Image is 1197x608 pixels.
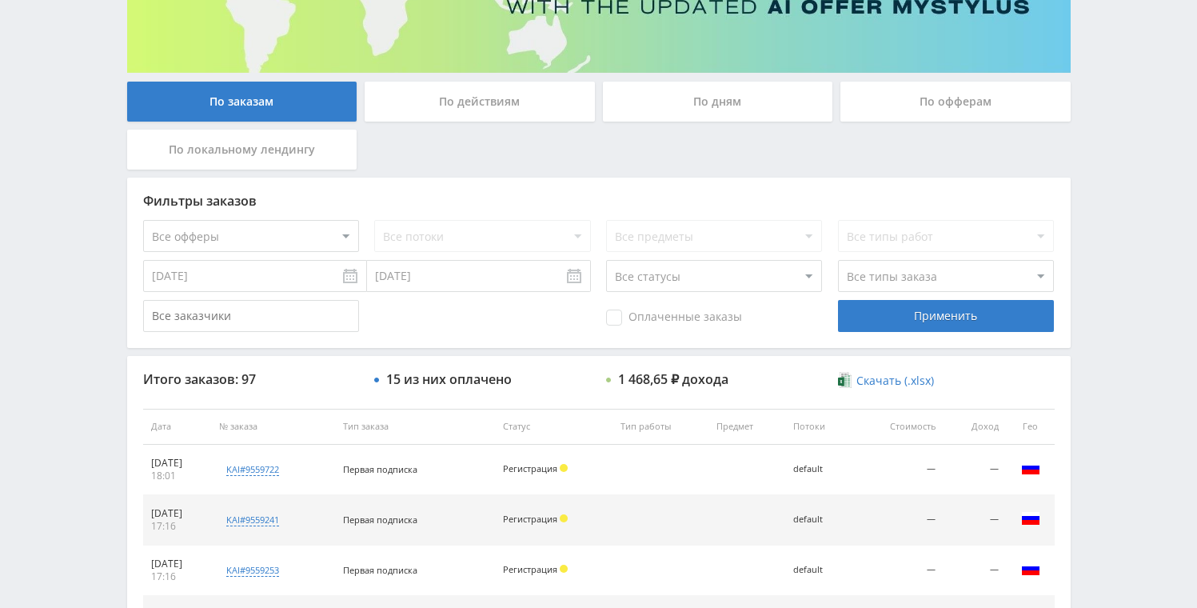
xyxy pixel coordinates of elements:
span: Первая подписка [343,514,417,526]
div: kai#9559241 [226,514,279,526]
th: Предмет [708,409,785,445]
div: 18:01 [151,470,204,482]
span: Оплаченные заказы [606,310,742,326]
span: Регистрация [503,513,557,525]
div: Применить [838,300,1054,332]
div: default [793,565,847,575]
th: Стоимость [855,409,944,445]
div: default [793,514,847,525]
th: Тип заказа [335,409,495,445]
div: 1 468,65 ₽ дохода [618,372,728,386]
div: По офферам [840,82,1071,122]
img: rus.png [1021,559,1040,578]
div: 17:16 [151,570,204,583]
div: 15 из них оплачено [386,372,512,386]
th: Доход [944,409,1006,445]
th: Тип работы [612,409,708,445]
div: default [793,464,847,474]
td: — [944,495,1006,546]
div: По заказам [127,82,357,122]
div: [DATE] [151,457,204,470]
div: По действиям [365,82,595,122]
input: Все заказчики [143,300,359,332]
img: rus.png [1021,509,1040,528]
td: — [855,495,944,546]
img: rus.png [1021,458,1040,478]
th: Потоки [785,409,855,445]
div: kai#9559722 [226,463,279,476]
td: — [944,546,1006,596]
th: Гео [1007,409,1055,445]
a: Скачать (.xlsx) [838,373,934,389]
div: kai#9559253 [226,564,279,577]
div: По дням [603,82,833,122]
span: Холд [560,514,568,522]
div: По локальному лендингу [127,130,357,170]
th: № заказа [211,409,335,445]
span: Регистрация [503,462,557,474]
span: Первая подписка [343,463,417,475]
span: Холд [560,565,568,573]
span: Регистрация [503,563,557,575]
td: — [855,445,944,495]
span: Первая подписка [343,564,417,576]
td: — [944,445,1006,495]
div: [DATE] [151,558,204,570]
td: — [855,546,944,596]
th: Дата [143,409,212,445]
span: Холд [560,464,568,472]
div: Фильтры заказов [143,194,1055,208]
div: 17:16 [151,520,204,533]
div: [DATE] [151,507,204,520]
div: Итого заказов: 97 [143,372,359,386]
img: xlsx [838,372,852,388]
span: Скачать (.xlsx) [856,374,934,387]
th: Статус [495,409,612,445]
